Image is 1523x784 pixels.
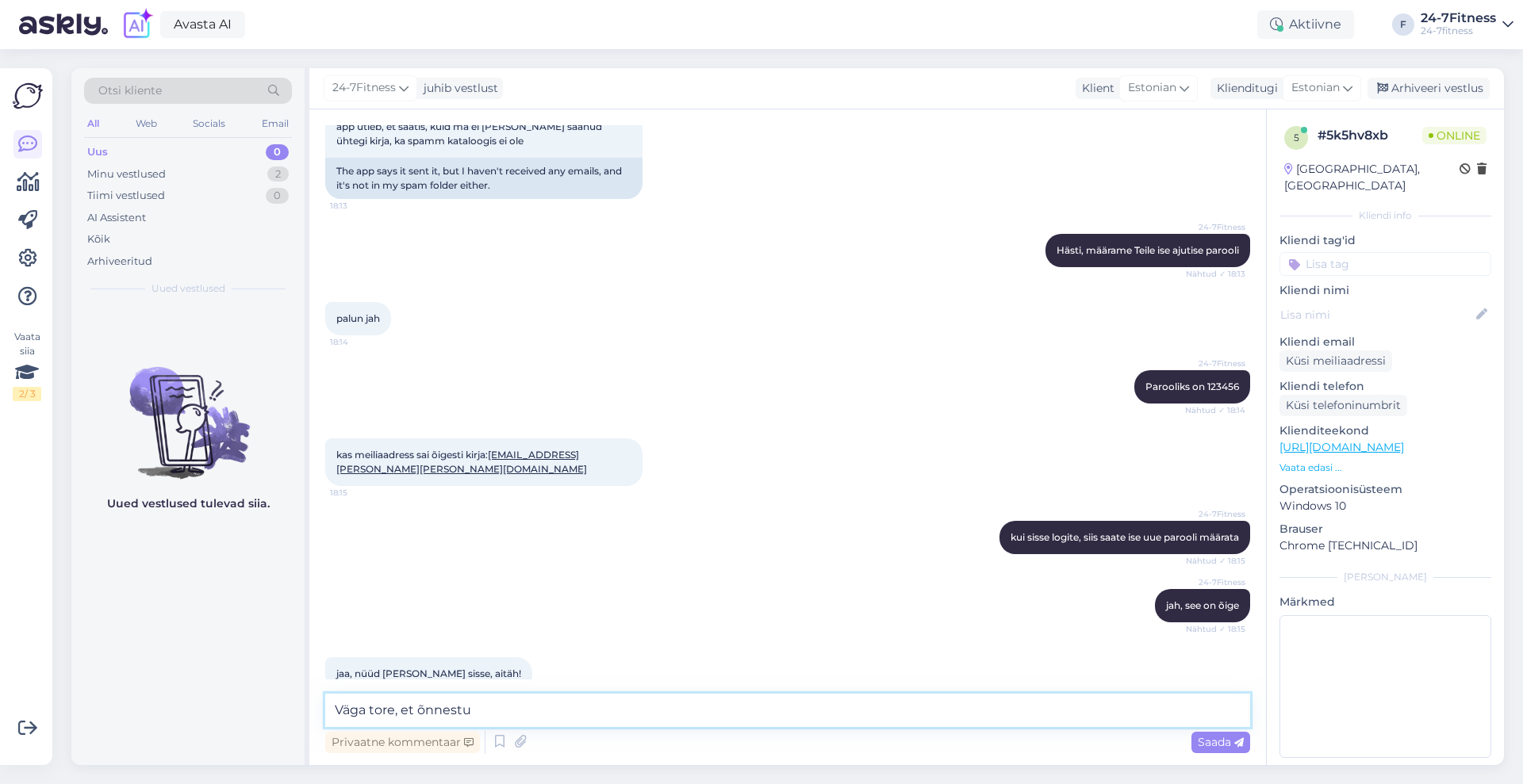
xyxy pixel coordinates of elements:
p: Operatsioonisüsteem [1279,481,1491,498]
div: Küsi meiliaadressi [1279,350,1392,372]
a: Avasta AI [160,11,245,38]
a: 24-7Fitness24-7fitness [1421,12,1513,37]
input: Lisa tag [1279,252,1491,276]
textarea: Väga tore, et õnnestu [325,694,1250,727]
p: Kliendi tag'id [1279,232,1491,249]
span: 24-7Fitness [1186,576,1245,588]
span: Nähtud ✓ 18:13 [1186,268,1245,280]
img: Askly Logo [13,81,43,111]
div: Arhiveeri vestlus [1368,78,1490,99]
p: Märkmed [1279,594,1491,610]
span: 24-7Fitness [1186,358,1245,369]
span: 24-7Fitness [1186,221,1245,233]
div: Privaatne kommentaar [325,732,480,753]
div: Minu vestlused [87,166,166,182]
p: Windows 10 [1279,498,1491,514]
p: Klienditeekond [1279,423,1491,439]
p: Kliendi email [1279,334,1491,350]
span: 24-7Fitness [332,79,396,97]
div: AI Assistent [87,210,146,226]
span: 18:15 [330,487,389,499]
input: Lisa nimi [1280,306,1473,323]
div: Klient [1076,80,1114,97]
span: Otsi kliente [98,82,162,99]
span: Nähtud ✓ 18:14 [1185,404,1245,416]
span: Estonian [1291,79,1340,97]
div: Kõik [87,231,110,247]
div: The app says it sent it, but I haven't received any emails, and it's not in my spam folder either. [325,158,643,199]
span: 18:13 [330,200,389,212]
div: Arhiveeritud [87,254,152,270]
div: 2 / 3 [13,387,41,401]
p: Vaata edasi ... [1279,461,1491,475]
div: Aktiivne [1257,10,1354,39]
div: 24-7Fitness [1421,12,1496,25]
div: Klienditugi [1210,80,1278,97]
p: Kliendi telefon [1279,378,1491,395]
div: All [84,113,102,134]
p: Chrome [TECHNICAL_ID] [1279,537,1491,554]
span: Parooliks on 123456 [1145,381,1239,392]
img: No chats [71,338,305,481]
span: jaa, nüüd [PERSON_NAME] sisse, aitäh! [336,667,521,679]
div: # 5k5hv8xb [1318,126,1422,145]
span: Nähtud ✓ 18:15 [1186,555,1245,567]
p: Kliendi nimi [1279,282,1491,299]
span: 18:14 [330,336,389,348]
span: Online [1422,127,1487,144]
a: [URL][DOMAIN_NAME] [1279,440,1404,454]
span: Hästi, määrame Teile ise ajutise parooli [1057,244,1239,256]
div: juhib vestlust [417,80,498,97]
span: 5 [1294,132,1299,143]
span: kui sisse logite, siis saate ise uue parooli määrata [1011,531,1239,543]
img: explore-ai [121,8,154,41]
div: 0 [266,144,289,160]
span: Uued vestlused [152,281,225,296]
div: Email [259,113,292,134]
p: Brauser [1279,521,1491,537]
div: [PERSON_NAME] [1279,570,1491,584]
span: Nähtud ✓ 18:15 [1186,623,1245,635]
div: 24-7fitness [1421,25,1496,37]
div: [GEOGRAPHIC_DATA], [GEOGRAPHIC_DATA] [1284,161,1460,194]
div: Socials [190,113,228,134]
div: 0 [266,188,289,204]
span: kas meiliaadress sai õigesti kirja: [336,449,589,475]
div: 2 [267,166,289,182]
span: palun jah [336,312,380,324]
div: Kliendi info [1279,208,1491,223]
span: jah, see on õige [1166,599,1239,611]
div: Vaata siia [13,330,41,401]
div: F [1392,13,1414,36]
span: Saada [1198,735,1244,749]
span: 24-7Fitness [1186,508,1245,520]
p: Uued vestlused tulevad siia. [107,495,270,512]
div: Küsi telefoninumbrit [1279,395,1407,416]
div: Tiimi vestlused [87,188,165,204]
div: Uus [87,144,108,160]
div: Web [132,113,160,134]
span: Estonian [1128,79,1176,97]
